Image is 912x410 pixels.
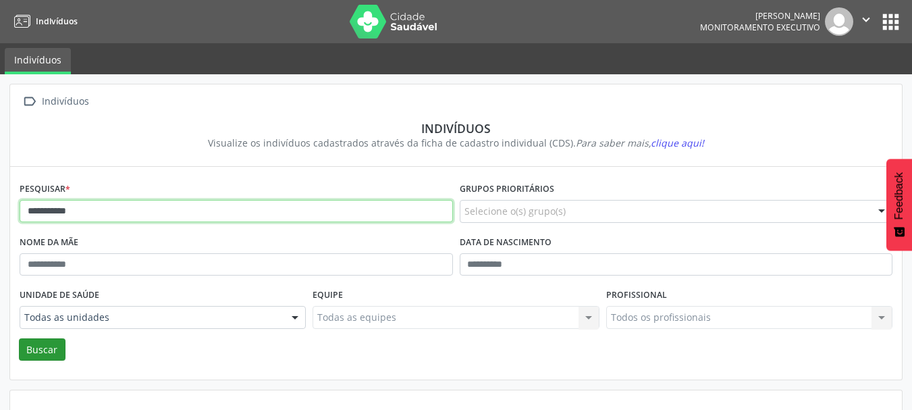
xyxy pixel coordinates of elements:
label: Unidade de saúde [20,285,99,306]
span: clique aqui! [651,136,704,149]
div: Indivíduos [39,92,91,111]
img: img [825,7,853,36]
button:  [853,7,879,36]
i:  [859,12,874,27]
div: [PERSON_NAME] [700,10,820,22]
a:  Indivíduos [20,92,91,111]
span: Indivíduos [36,16,78,27]
div: Indivíduos [29,121,883,136]
label: Profissional [606,285,667,306]
label: Pesquisar [20,179,70,200]
label: Data de nascimento [460,232,552,253]
label: Nome da mãe [20,232,78,253]
span: Feedback [893,172,905,220]
button: apps [879,10,903,34]
label: Equipe [313,285,343,306]
span: Selecione o(s) grupo(s) [464,204,566,218]
div: Visualize os indivíduos cadastrados através da ficha de cadastro individual (CDS). [29,136,883,150]
a: Indivíduos [9,10,78,32]
span: Monitoramento Executivo [700,22,820,33]
a: Indivíduos [5,48,71,74]
button: Feedback - Mostrar pesquisa [886,159,912,251]
span: Todas as unidades [24,311,278,324]
i: Para saber mais, [576,136,704,149]
i:  [20,92,39,111]
label: Grupos prioritários [460,179,554,200]
button: Buscar [19,338,65,361]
